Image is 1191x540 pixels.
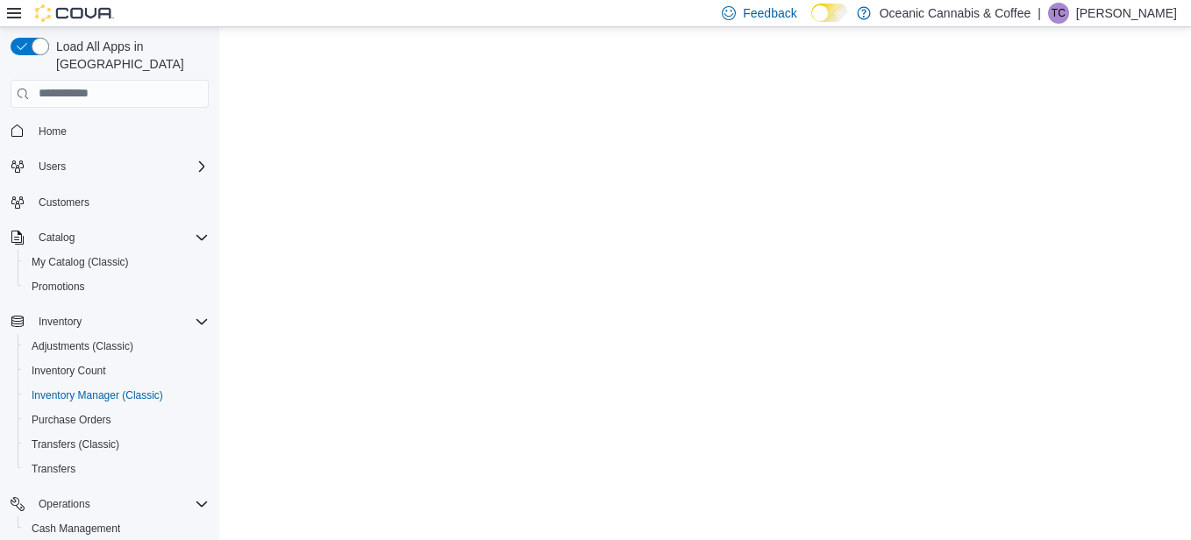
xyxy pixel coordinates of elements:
span: My Catalog (Classic) [25,252,209,273]
a: Adjustments (Classic) [25,336,140,357]
button: My Catalog (Classic) [18,250,216,274]
span: Home [32,120,209,142]
span: Users [32,156,209,177]
div: Thomas Clarke [1048,3,1069,24]
span: Users [39,160,66,174]
button: Users [4,154,216,179]
p: [PERSON_NAME] [1076,3,1177,24]
span: Cash Management [32,522,120,536]
span: Load All Apps in [GEOGRAPHIC_DATA] [49,38,209,73]
a: Customers [32,192,96,213]
span: Operations [39,497,90,511]
button: Catalog [4,225,216,250]
span: Inventory [39,315,82,329]
button: Transfers (Classic) [18,432,216,457]
span: Inventory Count [32,364,106,378]
span: Inventory Count [25,360,209,381]
input: Dark Mode [811,4,848,22]
span: Customers [32,191,209,213]
a: Transfers [25,458,82,480]
button: Transfers [18,457,216,481]
span: Inventory [32,311,209,332]
button: Inventory [4,309,216,334]
span: Inventory Manager (Classic) [32,388,163,402]
span: Catalog [32,227,209,248]
a: Cash Management [25,518,127,539]
a: Inventory Manager (Classic) [25,385,170,406]
span: Purchase Orders [25,409,209,430]
button: Customers [4,189,216,215]
span: Transfers (Classic) [32,437,119,451]
a: Home [32,121,74,142]
span: Feedback [743,4,796,22]
button: Operations [4,492,216,516]
button: Users [32,156,73,177]
span: Promotions [25,276,209,297]
span: Transfers [25,458,209,480]
a: Transfers (Classic) [25,434,126,455]
span: Adjustments (Classic) [32,339,133,353]
span: Inventory Manager (Classic) [25,385,209,406]
a: Inventory Count [25,360,113,381]
img: Cova [35,4,114,22]
span: Cash Management [25,518,209,539]
p: | [1038,3,1041,24]
a: Purchase Orders [25,409,118,430]
button: Home [4,118,216,144]
button: Inventory [32,311,89,332]
button: Inventory Count [18,359,216,383]
span: Adjustments (Classic) [25,336,209,357]
span: Purchase Orders [32,413,111,427]
span: Dark Mode [811,22,812,23]
a: Promotions [25,276,92,297]
button: Operations [32,494,97,515]
span: Customers [39,195,89,210]
span: TC [1052,3,1066,24]
span: Transfers [32,462,75,476]
span: Catalog [39,231,75,245]
span: My Catalog (Classic) [32,255,129,269]
a: My Catalog (Classic) [25,252,136,273]
span: Home [39,124,67,139]
p: Oceanic Cannabis & Coffee [880,3,1031,24]
button: Promotions [18,274,216,299]
span: Operations [32,494,209,515]
span: Transfers (Classic) [25,434,209,455]
button: Purchase Orders [18,408,216,432]
button: Adjustments (Classic) [18,334,216,359]
span: Promotions [32,280,85,294]
button: Catalog [32,227,82,248]
button: Inventory Manager (Classic) [18,383,216,408]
